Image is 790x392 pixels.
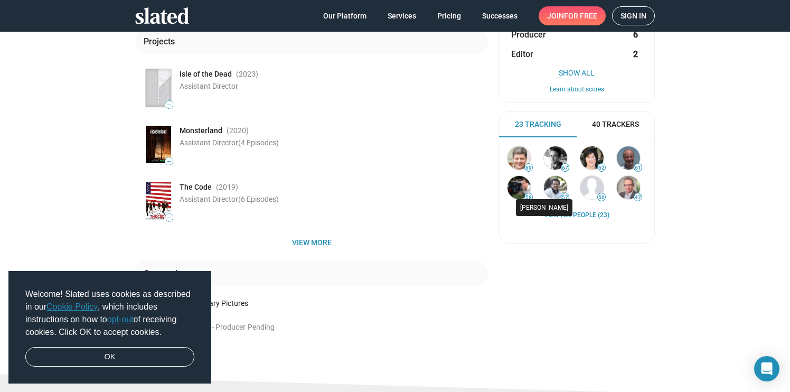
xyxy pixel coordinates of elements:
span: for free [564,6,597,25]
img: Jonathan Shoemaker [544,176,567,199]
img: Carl Sprague [617,146,640,170]
span: 47 [634,194,642,201]
img: Poster: Monsterland [146,126,171,163]
span: Pending [248,323,275,331]
span: (2023 ) [236,69,258,79]
span: Welcome! Slated uses cookies as described in our , which includes instructions on how to of recei... [25,288,194,339]
a: Joinfor free [539,6,606,25]
img: Christine Vachon [580,146,604,170]
span: 40 Trackers [592,119,639,129]
div: Momentary Pictures [182,298,488,309]
span: Isle of the Dead [180,69,232,79]
div: cookieconsent [8,271,211,384]
span: Editor [511,49,533,60]
img: Seth William Meier [507,176,531,199]
span: — [165,215,173,221]
span: (2019 ) [216,182,238,192]
img: MJ Cantin [580,176,604,199]
img: Brian Bell [544,146,567,170]
span: (6 Episodes) [238,195,279,203]
span: (4 Episodes) [238,138,279,147]
a: dismiss cookie message [25,347,194,367]
a: Sign in [612,6,655,25]
img: Anthony Bregman [507,146,531,170]
span: 56 [598,194,605,201]
span: Monsterland [180,126,222,136]
span: 58 [525,194,532,201]
button: Learn about scores [511,86,642,94]
span: (2020 ) [227,126,249,136]
span: Successes [482,6,518,25]
span: 61 [634,165,642,171]
strong: 2 [633,49,638,60]
span: 62 [598,165,605,171]
span: Producer [511,29,546,40]
div: [PERSON_NAME] [516,199,572,216]
span: 69 [525,165,532,171]
span: The Code [180,182,212,192]
img: Poster: The Code [146,182,171,220]
strong: 6 [633,29,638,40]
span: — [165,158,173,164]
div: Projects [144,36,179,47]
img: Poster: Isle of the Dead [146,69,171,107]
a: Services [379,6,425,25]
span: 57 [561,194,569,201]
a: Our Platform [315,6,375,25]
a: Successes [474,6,526,25]
button: Show All [511,69,642,77]
a: Cookie Policy [46,302,98,311]
span: View more [144,233,479,252]
div: Companies [144,268,191,279]
button: View more [135,233,488,252]
div: Open Intercom Messenger [754,356,779,381]
span: Pricing [437,6,461,25]
span: Assistant Director [180,138,279,147]
span: Our Platform [323,6,366,25]
span: Assistant Director [180,82,238,90]
a: Pricing [429,6,469,25]
span: Assistant Director [180,195,279,203]
span: 23 Tracking [515,119,561,129]
span: 67 [561,165,569,171]
span: — [165,102,173,108]
a: opt-out [107,315,134,324]
span: Join [547,6,597,25]
span: Principal - Producer [182,323,246,331]
span: Services [388,6,416,25]
span: Sign in [620,7,646,25]
img: Ted Hope [617,176,640,199]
